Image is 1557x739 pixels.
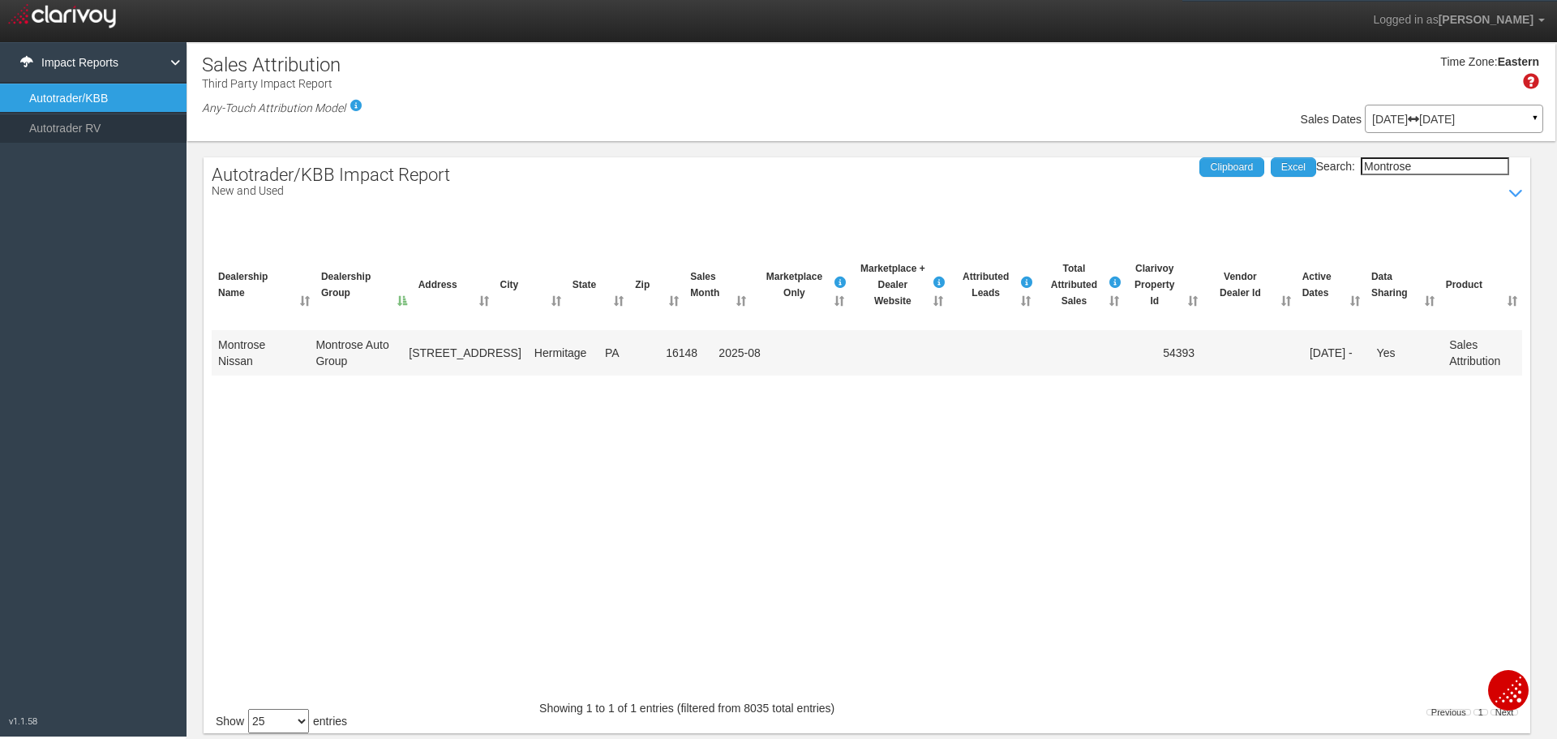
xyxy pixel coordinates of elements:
[309,330,402,376] td: Montrose Auto Group
[202,101,345,114] em: Any-Touch Attribution Model
[494,254,566,316] th: City: activate to sort column ascending
[1281,161,1306,173] span: Excel
[766,269,822,301] span: Marketplace Only
[1271,157,1317,177] a: Excel
[659,330,712,376] td: 16148
[628,254,684,316] th: Zip: activate to sort column ascending
[948,254,1036,316] th: AttributedLeadsBuyer submitted a lead." data-trigger="hover" tabindex="0" class="fa fa-info-circl...
[751,254,849,316] th: MarketplaceOnlyBuyer only visited Third Party Auto website prior to purchase." data-trigger="hove...
[1435,54,1497,71] div: Time Zone:
[1199,157,1263,177] a: Clipboard
[202,54,341,75] h1: Sales Attribution
[402,330,527,376] td: [STREET_ADDRESS]
[216,709,347,733] label: Show entries
[1443,330,1522,376] td: Sales Attribution
[1439,13,1533,26] span: [PERSON_NAME]
[212,185,450,197] p: New and Used
[1045,260,1104,309] span: Total Attributed Sales
[1491,709,1519,715] a: Next
[963,269,1009,301] span: Attributed Leads
[248,709,309,733] select: Showentries
[1296,254,1365,316] th: Active Dates: activate to sort column ascending
[212,254,315,316] th: Dealership Name: activate to sort column ascending
[1301,113,1329,126] span: Sales
[1211,161,1254,173] span: Clipboard
[860,260,925,309] span: Marketplace + Dealer Website
[315,254,412,316] th: Dealership Group: activate to sort column descending
[412,254,494,316] th: Address: activate to sort column ascending
[1361,157,1509,175] input: Search:
[1372,114,1536,125] p: [DATE] [DATE]
[1373,13,1438,26] span: Logged in as
[1124,254,1203,316] th: ClarivoyProperty Id: activate to sort column ascending
[684,254,751,316] th: Sales Month: activate to sort column ascending
[1504,182,1529,206] i: Show / Hide Data Table
[1036,254,1125,316] th: Total AttributedSales Total unique attributed sales for the Third Party Auto vendor. Note: this c...
[1498,54,1539,71] div: Eastern
[1140,330,1217,376] td: 54393
[1203,254,1295,316] th: VendorDealer Id: activate to sort column ascending
[1303,330,1370,376] td: [DATE] -
[539,695,843,728] div: Showing 1 to 1 of 1 entries (filtered from 8035 total entries)
[212,330,309,376] td: Montrose Nissan
[849,254,948,316] th: Marketplace +DealerWebsiteBuyer visited both the Third Party Auto website and the Dealer’s websit...
[1370,330,1443,376] td: Yes
[1426,709,1471,715] a: Previous
[1473,709,1488,715] a: 1
[1528,109,1542,135] a: ▼
[1361,1,1557,40] a: Logged in as[PERSON_NAME]
[598,330,659,376] td: PA
[1365,254,1439,316] th: Data Sharing: activate to sort column ascending
[1439,254,1523,316] th: Product: activate to sort column ascending
[1316,157,1509,175] label: Search:
[712,330,778,376] td: 2025-08
[528,330,598,376] td: Hermitage
[566,254,628,316] th: State: activate to sort column ascending
[1332,113,1362,126] span: Dates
